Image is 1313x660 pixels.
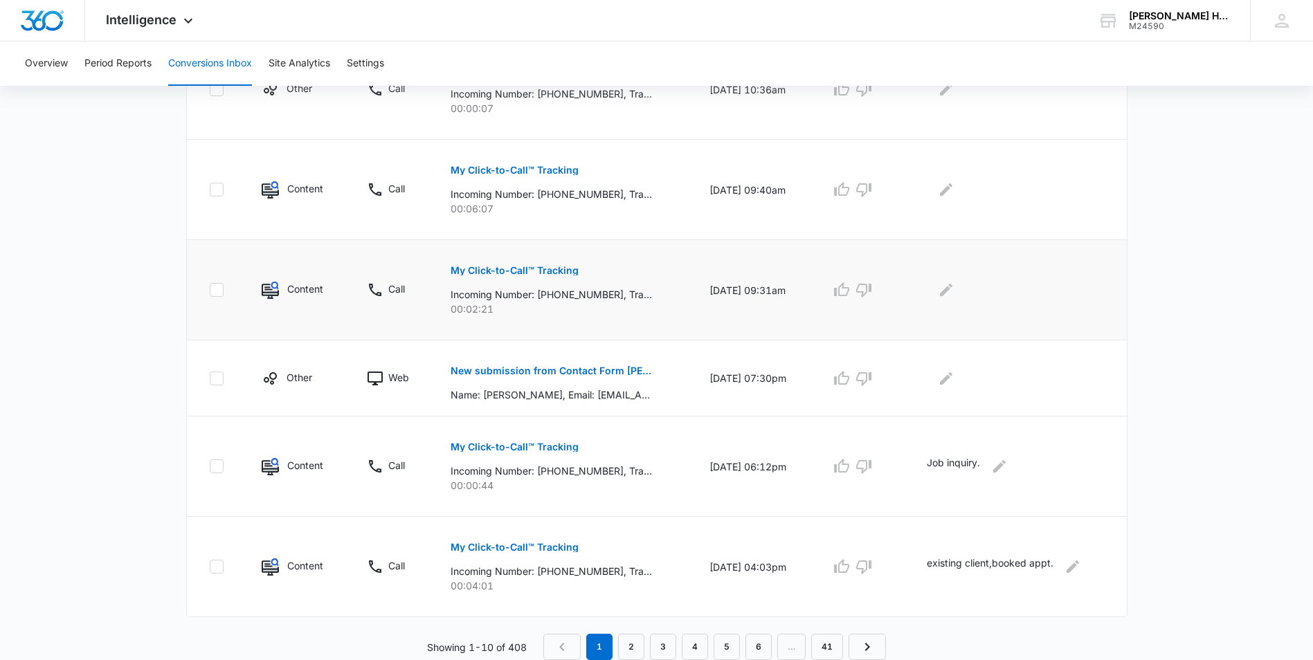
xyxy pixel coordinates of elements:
p: New submission from Contact Form [PERSON_NAME] [451,366,652,376]
button: Edit Comments [935,279,957,301]
td: [DATE] 06:12pm [693,416,814,517]
p: Job inquiry. [927,455,980,477]
td: [DATE] 10:36am [693,39,814,140]
p: existing client,booked appt. [927,556,1053,578]
button: Edit Comments [935,78,957,100]
p: Call [388,558,405,573]
nav: Pagination [543,634,886,660]
button: Settings [347,42,384,86]
p: Web [388,370,409,385]
td: [DATE] 09:31am [693,240,814,340]
button: Period Reports [84,42,152,86]
p: Incoming Number: [PHONE_NUMBER], Tracking Number: [PHONE_NUMBER], Ring To: [PHONE_NUMBER], Caller... [451,187,652,201]
p: Other [287,370,312,385]
p: 00:00:07 [451,101,676,116]
a: Page 3 [650,634,676,660]
p: 00:02:21 [451,302,676,316]
td: [DATE] 09:40am [693,140,814,240]
div: account name [1129,10,1230,21]
p: Call [388,181,405,196]
p: 00:00:44 [451,478,676,493]
button: Edit Comments [935,367,957,389]
a: Page 6 [745,634,772,660]
td: [DATE] 07:30pm [693,340,814,416]
p: Other [287,81,312,95]
p: Content [287,282,323,296]
a: Page 5 [714,634,740,660]
p: My Click-to-Call™ Tracking [451,266,579,275]
td: [DATE] 04:03pm [693,517,814,617]
em: 1 [586,634,613,660]
p: Call [388,81,405,95]
a: Next Page [849,634,886,660]
button: Overview [25,42,68,86]
button: My Click-to-Call™ Tracking [451,531,579,564]
button: My Click-to-Call™ Tracking [451,430,579,464]
p: Content [287,558,323,573]
a: Page 4 [682,634,708,660]
p: My Click-to-Call™ Tracking [451,442,579,452]
p: Incoming Number: [PHONE_NUMBER], Tracking Number: [PHONE_NUMBER], Ring To: [PHONE_NUMBER], Caller... [451,86,652,101]
p: Content [287,181,323,196]
button: New submission from Contact Form [PERSON_NAME] [451,354,652,387]
a: Page 2 [618,634,644,660]
p: Content [287,458,323,473]
button: Edit Comments [935,178,957,201]
button: Site Analytics [269,42,330,86]
span: Intelligence [106,12,176,27]
p: Name: [PERSON_NAME], Email: [EMAIL_ADDRESS][DOMAIN_NAME] (mailto:[EMAIL_ADDRESS][DOMAIN_NAME]), P... [451,387,652,402]
div: account id [1129,21,1230,31]
p: Showing 1-10 of 408 [427,640,527,654]
p: Incoming Number: [PHONE_NUMBER], Tracking Number: [PHONE_NUMBER], Ring To: [PHONE_NUMBER], Caller... [451,464,652,478]
a: Page 41 [811,634,843,660]
p: Call [388,458,405,473]
p: My Click-to-Call™ Tracking [451,542,579,552]
p: My Click-to-Call™ Tracking [451,165,579,175]
button: Conversions Inbox [168,42,252,86]
button: Edit Comments [988,455,1011,477]
p: 00:06:07 [451,201,676,216]
button: My Click-to-Call™ Tracking [451,154,579,187]
p: Incoming Number: [PHONE_NUMBER], Tracking Number: [PHONE_NUMBER], Ring To: [PHONE_NUMBER], Caller... [451,564,652,578]
p: Incoming Number: [PHONE_NUMBER], Tracking Number: [PHONE_NUMBER], Ring To: [PHONE_NUMBER], Caller... [451,287,652,302]
p: 00:04:01 [451,578,676,593]
button: Edit Comments [1062,556,1084,578]
button: My Click-to-Call™ Tracking [451,254,579,287]
p: Call [388,282,405,296]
